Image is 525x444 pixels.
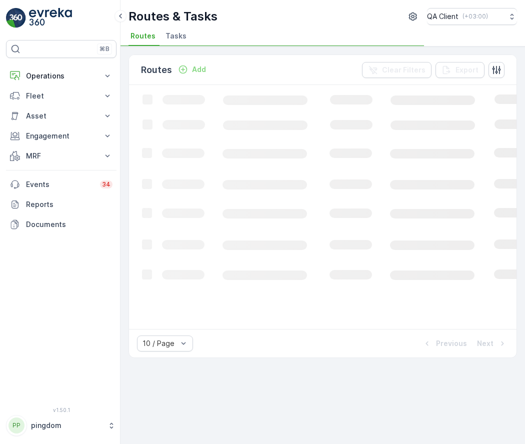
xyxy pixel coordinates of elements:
button: Export [435,62,484,78]
button: Add [174,63,210,75]
p: pingdom [31,420,102,430]
p: Reports [26,199,112,209]
p: ( +03:00 ) [462,12,488,20]
a: Documents [6,214,116,234]
p: Events [26,179,94,189]
p: Routes & Tasks [128,8,217,24]
button: Previous [421,337,468,349]
p: MRF [26,151,96,161]
p: Add [192,64,206,74]
span: v 1.50.1 [6,407,116,413]
button: Next [476,337,508,349]
img: logo_light-DOdMpM7g.png [29,8,72,28]
p: ⌘B [99,45,109,53]
button: Operations [6,66,116,86]
button: QA Client(+03:00) [427,8,517,25]
button: Asset [6,106,116,126]
p: Export [455,65,478,75]
p: Operations [26,71,96,81]
p: Documents [26,219,112,229]
a: Reports [6,194,116,214]
span: Routes [130,31,155,41]
button: Clear Filters [362,62,431,78]
div: PP [8,417,24,433]
p: Previous [436,338,467,348]
button: Fleet [6,86,116,106]
p: Engagement [26,131,96,141]
span: Tasks [165,31,186,41]
p: Next [477,338,493,348]
p: Asset [26,111,96,121]
p: Routes [141,63,172,77]
button: MRF [6,146,116,166]
img: logo [6,8,26,28]
p: Clear Filters [382,65,425,75]
a: Events34 [6,174,116,194]
p: Fleet [26,91,96,101]
p: 34 [102,180,110,188]
button: PPpingdom [6,415,116,436]
button: Engagement [6,126,116,146]
p: QA Client [427,11,458,21]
